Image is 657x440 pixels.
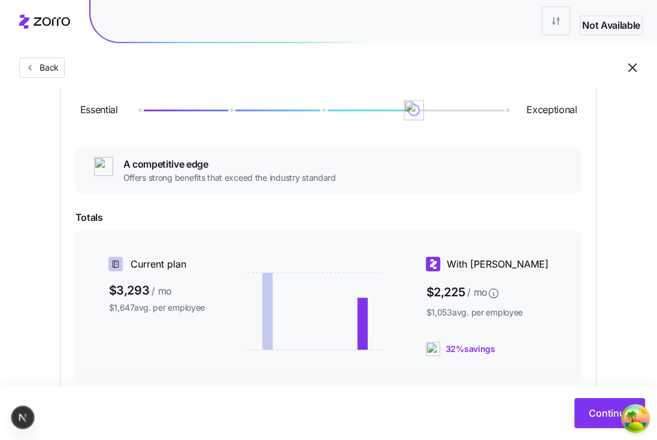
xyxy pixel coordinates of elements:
img: ai-icon.png [426,342,440,356]
span: Offers strong benefits that exceed the industry standard [123,172,335,184]
div: With [PERSON_NAME] [426,257,548,272]
button: Open Tanstack query devtools [623,406,647,430]
button: Back [19,57,65,78]
div: Current plan [108,257,205,272]
span: $1,053 avg. per employee [426,307,548,318]
span: Back [35,62,59,74]
span: / mo [467,285,488,300]
span: $1,647 avg. per employee [108,302,205,314]
span: $2,225 [426,281,548,304]
button: Continue [574,398,645,428]
span: Continue [589,406,631,420]
span: A competitive edge [123,157,335,172]
span: Not Available [582,18,640,33]
span: / mo [152,284,172,299]
img: ai-icon.png [94,157,113,176]
span: Exceptional [526,102,577,117]
span: 32% savings [445,343,495,355]
span: $3,293 [108,281,205,299]
span: Essential [80,102,117,117]
img: ai-icon.png [404,100,425,120]
span: Totals [75,210,582,225]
